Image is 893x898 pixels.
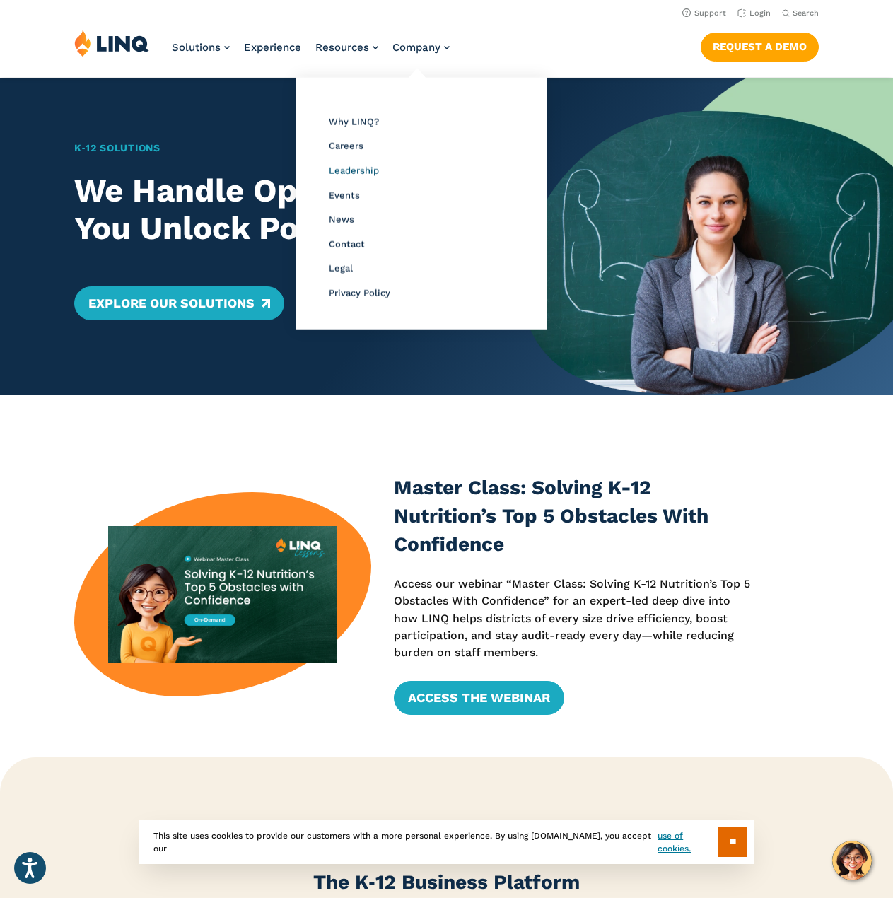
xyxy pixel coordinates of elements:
span: Company [392,41,440,54]
nav: Button Navigation [701,30,819,61]
a: News [329,214,354,225]
a: Resources [315,41,378,54]
a: Solutions [172,41,230,54]
nav: Primary Navigation [172,30,450,76]
img: Home Banner [521,78,893,395]
h3: Master Class: Solving K-12 Nutrition’s Top 5 Obstacles With Confidence [394,474,754,558]
a: Access the Webinar [394,681,564,715]
span: Search [793,8,819,18]
a: Privacy Policy [329,288,390,298]
p: Access our webinar “Master Class: Solving K-12 Nutrition’s Top 5 Obstacles With Confidence” for a... [394,576,754,662]
span: Solutions [172,41,221,54]
a: Legal [329,263,353,274]
button: Open Search Bar [782,8,819,18]
a: Explore Our Solutions [74,286,284,320]
a: Request a Demo [701,33,819,61]
a: Login [737,8,771,18]
img: LINQ | K‑12 Software [74,30,149,57]
span: Resources [315,41,369,54]
a: Company [392,41,450,54]
a: Support [682,8,726,18]
a: Why LINQ? [329,117,379,127]
a: Events [329,190,360,201]
h1: K‑12 Solutions [74,141,484,156]
button: Hello, have a question? Let’s chat. [832,841,872,880]
a: Contact [329,239,365,250]
a: use of cookies. [658,829,718,855]
div: This site uses cookies to provide our customers with a more personal experience. By using [DOMAIN... [139,820,754,864]
a: Careers [329,141,363,151]
h2: LINQ By the Numbers [74,836,818,851]
a: Leadership [329,165,379,176]
a: Experience [244,41,301,54]
h2: We Handle Operations. You Unlock Potential. [74,173,484,247]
